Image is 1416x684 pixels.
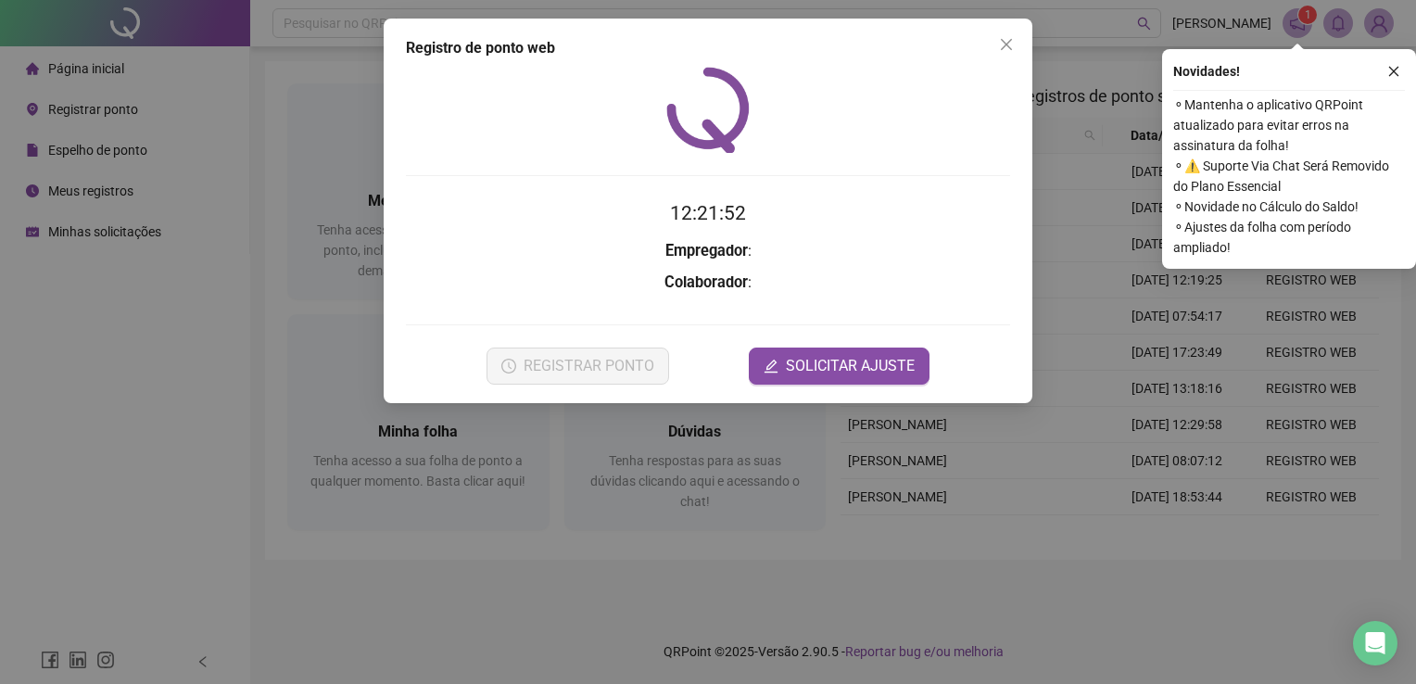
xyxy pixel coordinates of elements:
span: edit [764,359,778,374]
h3: : [406,271,1010,295]
h3: : [406,239,1010,263]
span: ⚬ Ajustes da folha com período ampliado! [1173,217,1405,258]
span: ⚬ Novidade no Cálculo do Saldo! [1173,196,1405,217]
strong: Colaborador [664,273,748,291]
img: QRPoint [666,67,750,153]
button: Close [992,30,1021,59]
strong: Empregador [665,242,748,260]
time: 12:21:52 [670,202,746,224]
span: ⚬ ⚠️ Suporte Via Chat Será Removido do Plano Essencial [1173,156,1405,196]
span: ⚬ Mantenha o aplicativo QRPoint atualizado para evitar erros na assinatura da folha! [1173,95,1405,156]
div: Open Intercom Messenger [1353,621,1397,665]
span: Novidades ! [1173,61,1240,82]
button: REGISTRAR PONTO [487,348,669,385]
button: editSOLICITAR AJUSTE [749,348,929,385]
div: Registro de ponto web [406,37,1010,59]
span: close [999,37,1014,52]
span: close [1387,65,1400,78]
span: SOLICITAR AJUSTE [786,355,915,377]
